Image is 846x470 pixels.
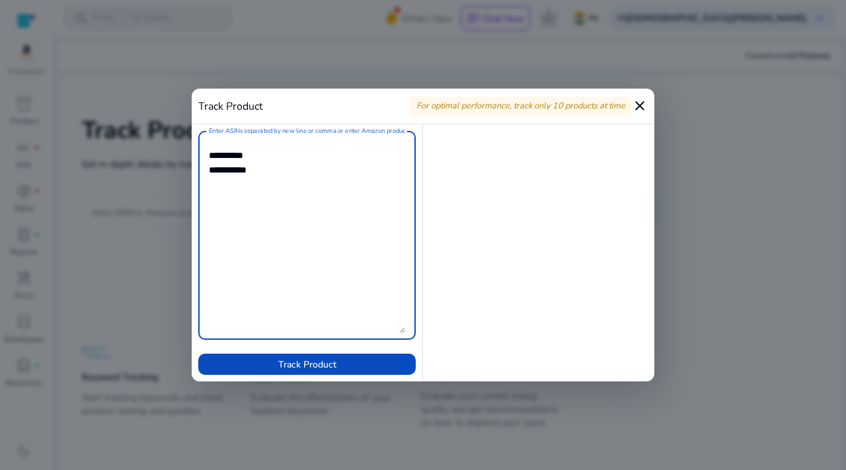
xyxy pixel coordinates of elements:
[209,127,438,136] mat-label: Enter ASINs separated by new line or comma or enter Amazon product page URL
[416,100,625,112] span: For optimal performance, track only 10 products at time
[278,358,336,372] span: Track Product
[198,354,416,375] button: Track Product
[632,98,648,114] mat-icon: close
[198,100,263,113] h4: Track Product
